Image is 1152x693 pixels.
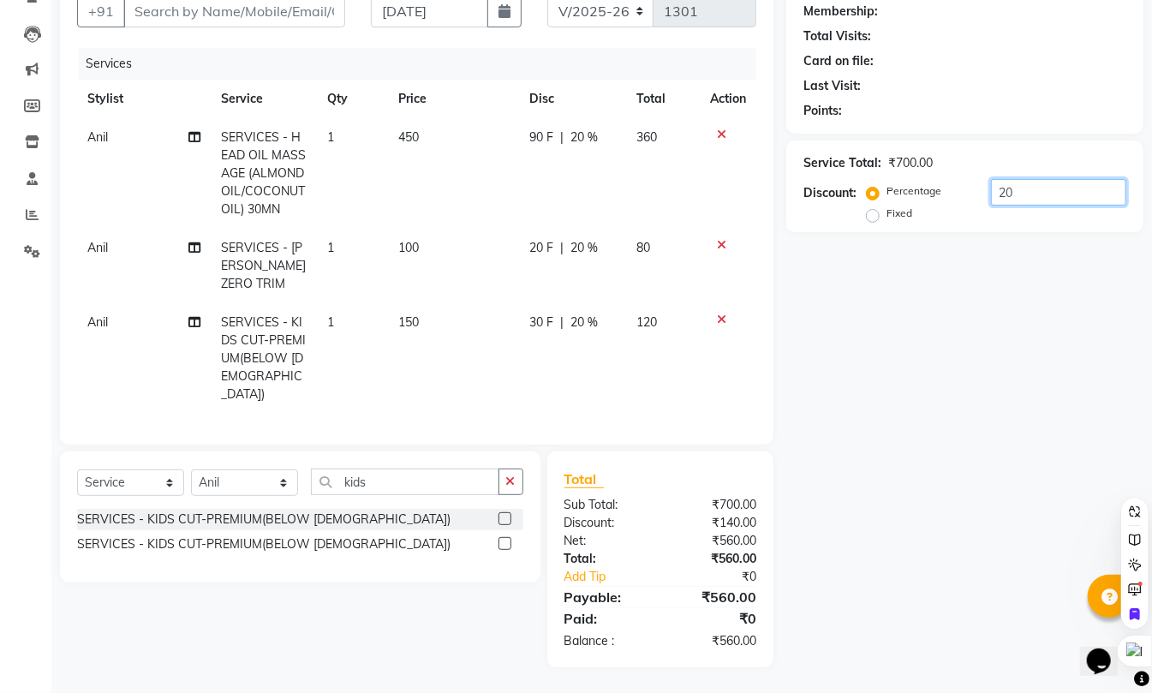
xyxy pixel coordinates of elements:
[564,470,604,488] span: Total
[317,80,388,118] th: Qty
[327,314,334,330] span: 1
[660,496,769,514] div: ₹700.00
[660,632,769,650] div: ₹560.00
[211,80,318,118] th: Service
[636,314,657,330] span: 120
[79,48,769,80] div: Services
[700,80,756,118] th: Action
[660,532,769,550] div: ₹560.00
[560,239,564,257] span: |
[570,314,598,332] span: 20 %
[552,532,660,550] div: Net:
[803,27,871,45] div: Total Visits:
[87,129,108,145] span: Anil
[803,77,861,95] div: Last Visit:
[552,632,660,650] div: Balance :
[570,128,598,146] span: 20 %
[529,128,553,146] span: 90 F
[221,314,306,402] span: SERVICES - KIDS CUT-PREMIUM(BELOW [DEMOGRAPHIC_DATA])
[529,314,553,332] span: 30 F
[636,240,650,255] span: 80
[552,587,660,607] div: Payable:
[87,314,108,330] span: Anil
[552,608,660,629] div: Paid:
[660,514,769,532] div: ₹140.00
[660,608,769,629] div: ₹0
[77,535,451,553] div: SERVICES - KIDS CUT-PREMIUM(BELOW [DEMOGRAPHIC_DATA])
[560,128,564,146] span: |
[398,314,419,330] span: 150
[529,239,553,257] span: 20 F
[398,240,419,255] span: 100
[519,80,627,118] th: Disc
[888,154,933,172] div: ₹700.00
[87,240,108,255] span: Anil
[803,52,874,70] div: Card on file:
[660,587,769,607] div: ₹560.00
[552,568,679,586] a: Add Tip
[886,183,941,199] label: Percentage
[678,568,769,586] div: ₹0
[221,240,306,291] span: SERVICES - [PERSON_NAME] ZERO TRIM
[311,469,499,495] input: Search or Scan
[560,314,564,332] span: |
[552,550,660,568] div: Total:
[660,550,769,568] div: ₹560.00
[77,80,211,118] th: Stylist
[77,511,451,529] div: SERVICES - KIDS CUT-PREMIUM(BELOW [DEMOGRAPHIC_DATA])
[803,154,881,172] div: Service Total:
[388,80,519,118] th: Price
[1080,624,1135,676] iframe: chat widget
[221,129,306,217] span: SERVICES - HEAD OIL MASSAGE (ALMOND OIL/COCONUT OIL) 30MN
[803,3,878,21] div: Membership:
[886,206,912,221] label: Fixed
[327,240,334,255] span: 1
[803,184,857,202] div: Discount:
[570,239,598,257] span: 20 %
[626,80,700,118] th: Total
[327,129,334,145] span: 1
[552,514,660,532] div: Discount:
[398,129,419,145] span: 450
[636,129,657,145] span: 360
[552,496,660,514] div: Sub Total:
[803,102,842,120] div: Points:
